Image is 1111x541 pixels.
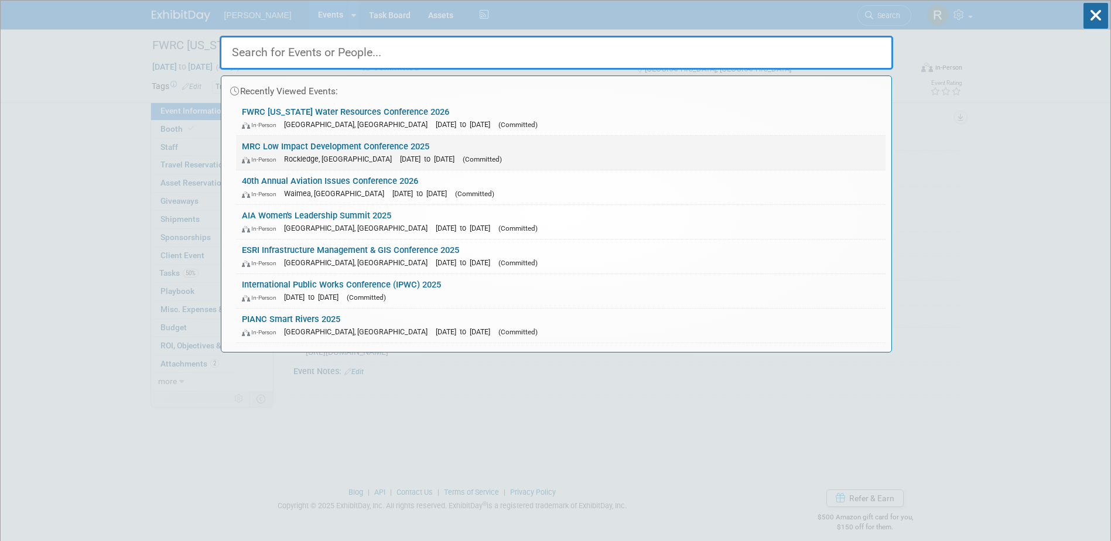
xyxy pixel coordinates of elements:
span: In-Person [242,225,282,232]
span: [GEOGRAPHIC_DATA], [GEOGRAPHIC_DATA] [284,120,433,129]
span: (Committed) [455,190,494,198]
span: In-Person [242,328,282,336]
span: (Committed) [498,224,538,232]
a: 40th Annual Aviation Issues Conference 2026 In-Person Waimea, [GEOGRAPHIC_DATA] [DATE] to [DATE] ... [236,170,886,204]
a: MRC Low Impact Development Conference 2025 In-Person Rockledge, [GEOGRAPHIC_DATA] [DATE] to [DATE... [236,136,886,170]
span: [GEOGRAPHIC_DATA], [GEOGRAPHIC_DATA] [284,327,433,336]
span: In-Person [242,121,282,129]
span: [DATE] to [DATE] [436,258,496,267]
span: [DATE] to [DATE] [436,327,496,336]
input: Search for Events or People... [220,36,893,70]
span: In-Person [242,156,282,163]
span: [DATE] to [DATE] [284,293,344,302]
a: PIANC Smart Rivers 2025 In-Person [GEOGRAPHIC_DATA], [GEOGRAPHIC_DATA] [DATE] to [DATE] (Committed) [236,309,886,343]
a: FWRC [US_STATE] Water Resources Conference 2026 In-Person [GEOGRAPHIC_DATA], [GEOGRAPHIC_DATA] [D... [236,101,886,135]
span: [GEOGRAPHIC_DATA], [GEOGRAPHIC_DATA] [284,258,433,267]
span: (Committed) [463,155,502,163]
span: [GEOGRAPHIC_DATA], [GEOGRAPHIC_DATA] [284,224,433,232]
span: (Committed) [498,328,538,336]
span: [DATE] to [DATE] [392,189,453,198]
a: ESRI Infrastructure Management & GIS Conference 2025 In-Person [GEOGRAPHIC_DATA], [GEOGRAPHIC_DAT... [236,239,886,273]
span: (Committed) [498,259,538,267]
span: In-Person [242,294,282,302]
span: Rockledge, [GEOGRAPHIC_DATA] [284,155,398,163]
span: Waimea, [GEOGRAPHIC_DATA] [284,189,390,198]
a: AIA Women's Leadership Summit 2025 In-Person [GEOGRAPHIC_DATA], [GEOGRAPHIC_DATA] [DATE] to [DATE... [236,205,886,239]
a: International Public Works Conference (IPWC) 2025 In-Person [DATE] to [DATE] (Committed) [236,274,886,308]
span: In-Person [242,259,282,267]
span: [DATE] to [DATE] [400,155,460,163]
span: [DATE] to [DATE] [436,120,496,129]
span: (Committed) [498,121,538,129]
span: (Committed) [347,293,386,302]
div: Recently Viewed Events: [227,76,886,101]
span: In-Person [242,190,282,198]
span: [DATE] to [DATE] [436,224,496,232]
